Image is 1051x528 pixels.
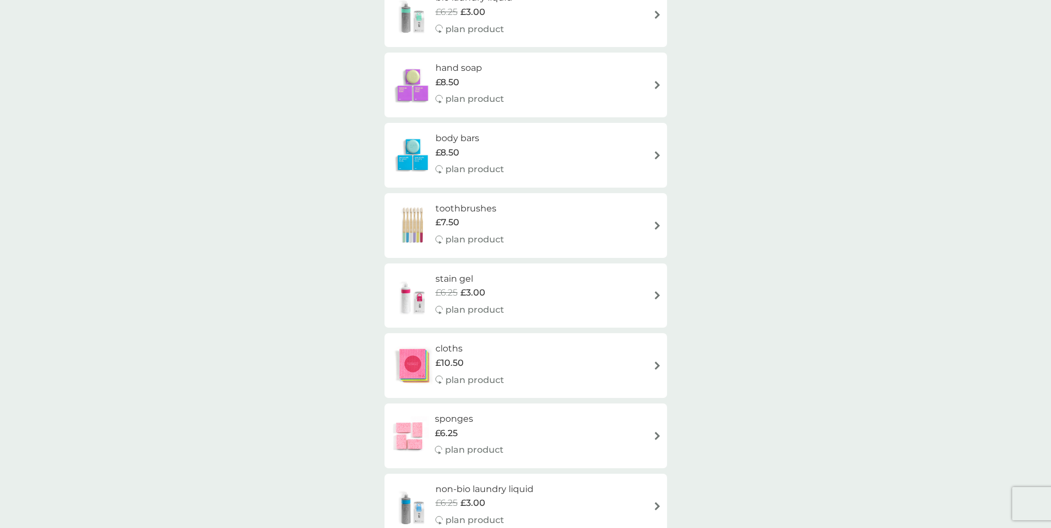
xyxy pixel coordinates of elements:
[653,221,662,230] img: arrow right
[445,162,504,177] p: plan product
[445,22,504,37] p: plan product
[445,92,504,106] p: plan product
[390,66,435,105] img: hand soap
[653,361,662,370] img: arrow right
[435,131,504,146] h6: body bars
[445,232,504,247] p: plan product
[390,486,435,525] img: non-bio laundry liquid
[435,496,458,510] span: £6.25
[390,206,435,245] img: toothbrushes
[435,482,534,496] h6: non-bio laundry liquid
[653,81,662,89] img: arrow right
[445,373,504,387] p: plan product
[460,5,485,19] span: £3.00
[653,291,662,299] img: arrow right
[445,513,504,527] p: plan product
[445,443,504,457] p: plan product
[653,151,662,159] img: arrow right
[435,356,464,370] span: £10.50
[653,432,662,440] img: arrow right
[435,146,459,160] span: £8.50
[435,61,504,75] h6: hand soap
[435,215,459,230] span: £7.50
[435,341,504,356] h6: cloths
[460,286,485,300] span: £3.00
[445,303,504,317] p: plan product
[435,272,504,286] h6: stain gel
[460,496,485,510] span: £3.00
[653,11,662,19] img: arrow right
[435,286,458,300] span: £6.25
[435,412,504,426] h6: sponges
[390,276,435,315] img: stain gel
[435,75,459,90] span: £8.50
[435,201,504,216] h6: toothbrushes
[390,136,435,174] img: body bars
[390,416,429,455] img: sponges
[390,346,435,385] img: cloths
[653,502,662,510] img: arrow right
[435,5,458,19] span: £6.25
[435,426,458,441] span: £6.25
